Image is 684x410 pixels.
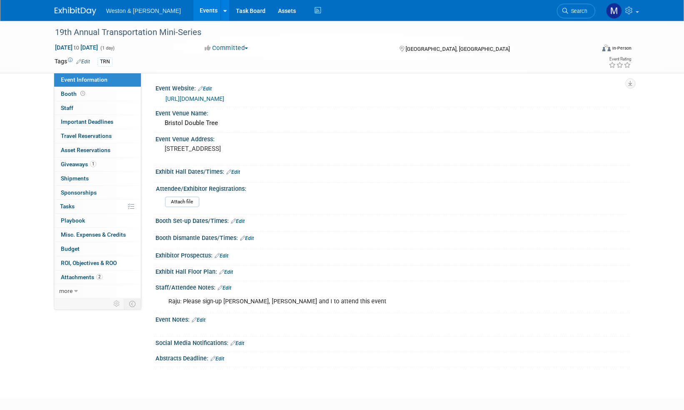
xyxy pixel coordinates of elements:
span: Playbook [61,217,85,224]
div: Exhibit Hall Dates/Times: [155,165,630,176]
span: Booth not reserved yet [79,90,87,97]
a: ROI, Objectives & ROO [54,256,141,270]
div: TRN [98,57,113,66]
div: Booth Dismantle Dates/Times: [155,232,630,242]
a: Edit [231,218,245,224]
span: ROI, Objectives & ROO [61,260,117,266]
a: Edit [240,235,254,241]
div: Exhibit Hall Floor Plan: [155,265,630,276]
div: Event Rating [609,57,631,61]
div: Event Venue Name: [155,107,630,117]
a: [URL][DOMAIN_NAME] [165,95,224,102]
a: Edit [226,169,240,175]
a: Giveaways1 [54,157,141,171]
div: Event Venue Address: [155,133,630,143]
div: Staff/Attendee Notes: [155,281,630,292]
span: Shipments [61,175,89,182]
pre: [STREET_ADDRESS] [165,145,344,152]
span: Giveaways [61,161,96,167]
a: Playbook [54,214,141,227]
a: Edit [218,285,231,291]
span: 2 [96,274,103,280]
div: Event Format [546,43,632,56]
span: Budget [61,245,80,252]
a: Travel Reservations [54,129,141,143]
div: In-Person [612,45,631,51]
span: Asset Reservations [61,147,110,153]
a: Shipments [54,172,141,185]
div: Attendee/Exhibitor Registrations: [156,182,626,193]
a: Event Information [54,73,141,87]
a: Sponsorships [54,186,141,200]
td: Tags [55,57,90,67]
a: Important Deadlines [54,115,141,129]
span: Sponsorships [61,189,97,196]
img: Format-Inperson.png [602,45,611,51]
span: Attachments [61,274,103,280]
a: Tasks [54,200,141,213]
div: Event Website: [155,82,630,93]
a: Edit [231,340,244,346]
a: Edit [76,59,90,65]
img: Mary Ann Trujillo [606,3,622,19]
td: Toggle Event Tabs [124,298,141,309]
span: more [59,287,73,294]
a: more [54,284,141,298]
a: Edit [192,317,205,323]
a: Staff [54,101,141,115]
div: Event Notes: [155,313,630,324]
span: [DATE] [DATE] [55,44,98,51]
a: Search [557,4,595,18]
button: Committed [202,44,251,52]
span: Misc. Expenses & Credits [61,231,126,238]
div: Exhibitor Prospectus: [155,249,630,260]
div: Raju: Please sign-up [PERSON_NAME], [PERSON_NAME] and I to attend this event [163,293,538,310]
a: Attachments2 [54,270,141,284]
a: Booth [54,87,141,101]
span: Important Deadlines [61,118,113,125]
div: Bristol Double Tree [162,117,624,130]
div: Abstracts Deadline: [155,352,630,363]
img: ExhibitDay [55,7,96,15]
span: [GEOGRAPHIC_DATA], [GEOGRAPHIC_DATA] [406,46,510,52]
span: Travel Reservations [61,132,112,139]
span: Booth [61,90,87,97]
a: Budget [54,242,141,256]
div: 19th Annual Transportation Mini-Series [52,25,583,40]
span: Weston & [PERSON_NAME] [106,7,181,14]
div: Social Media Notifications: [155,337,630,347]
span: Search [568,8,587,14]
span: Tasks [60,203,75,210]
a: Edit [210,356,224,362]
span: Event Information [61,76,108,83]
a: Edit [215,253,228,259]
span: to [73,44,80,51]
div: Booth Set-up Dates/Times: [155,215,630,225]
td: Personalize Event Tab Strip [110,298,124,309]
span: 1 [90,161,96,167]
span: Staff [61,105,73,111]
a: Edit [198,86,212,92]
a: Edit [219,269,233,275]
span: (1 day) [100,45,115,51]
a: Asset Reservations [54,143,141,157]
a: Misc. Expenses & Credits [54,228,141,242]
